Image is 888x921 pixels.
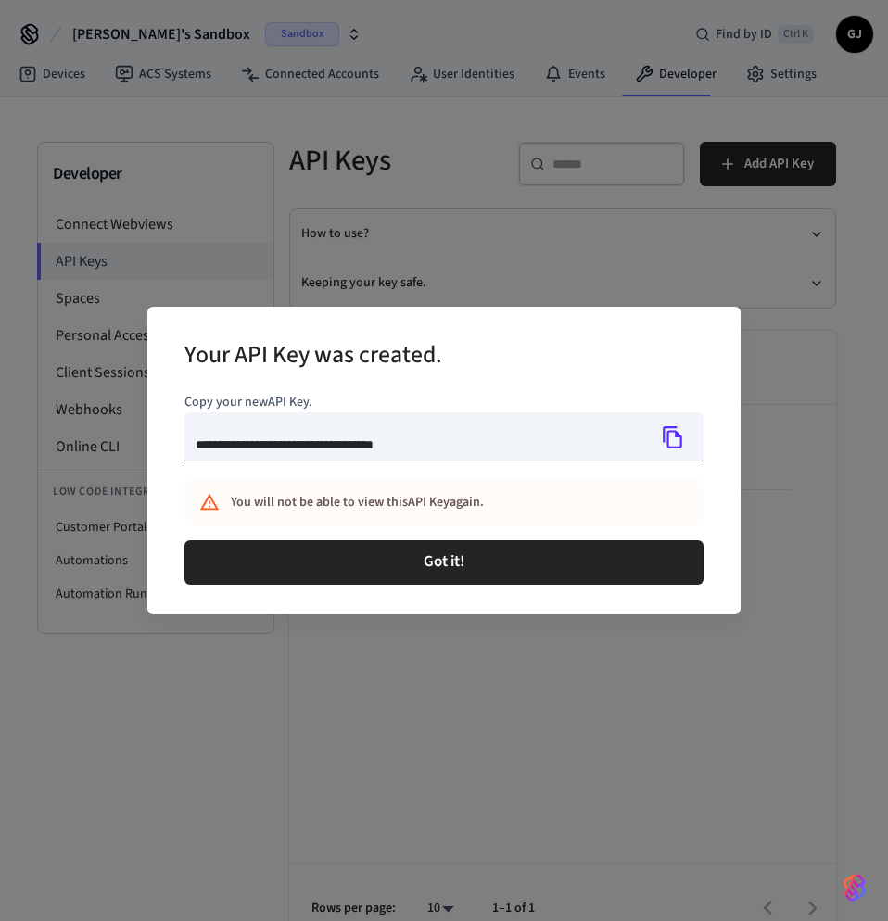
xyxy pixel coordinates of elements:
button: Got it! [184,540,704,585]
button: Copy [653,418,692,457]
img: SeamLogoGradient.69752ec5.svg [844,873,866,902]
div: You will not be able to view this API Key again. [231,486,622,520]
h2: Your API Key was created. [184,329,442,385]
p: Copy your new API Key . [184,393,704,412]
